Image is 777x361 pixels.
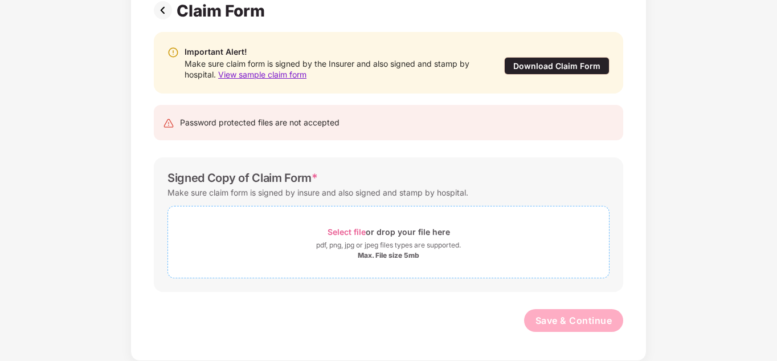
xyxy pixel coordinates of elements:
[316,240,461,251] div: pdf, png, jpg or jpeg files types are supported.
[524,309,624,332] button: Save & Continue
[218,70,306,79] span: View sample claim form
[167,185,468,200] div: Make sure claim form is signed by insure and also signed and stamp by hospital.
[185,46,481,58] div: Important Alert!
[328,227,366,237] span: Select file
[154,1,177,19] img: svg+xml;base64,PHN2ZyBpZD0iUHJldi0zMngzMiIgeG1sbnM9Imh0dHA6Ly93d3cudzMub3JnLzIwMDAvc3ZnIiB3aWR0aD...
[167,47,179,58] img: svg+xml;base64,PHN2ZyBpZD0iV2FybmluZ18tXzIweDIwIiBkYXRhLW5hbWU9Ildhcm5pbmcgLSAyMHgyMCIgeG1sbnM9Im...
[168,215,609,269] span: Select fileor drop your file herepdf, png, jpg or jpeg files types are supported.Max. File size 5mb
[177,1,269,21] div: Claim Form
[185,58,481,80] div: Make sure claim form is signed by the Insurer and also signed and stamp by hospital.
[504,57,610,75] div: Download Claim Form
[328,224,450,240] div: or drop your file here
[180,116,340,129] div: Password protected files are not accepted
[358,251,419,260] div: Max. File size 5mb
[163,117,174,129] img: svg+xml;base64,PHN2ZyB4bWxucz0iaHR0cDovL3d3dy53My5vcmcvMjAwMC9zdmciIHdpZHRoPSIyNCIgaGVpZ2h0PSIyNC...
[167,171,318,185] div: Signed Copy of Claim Form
